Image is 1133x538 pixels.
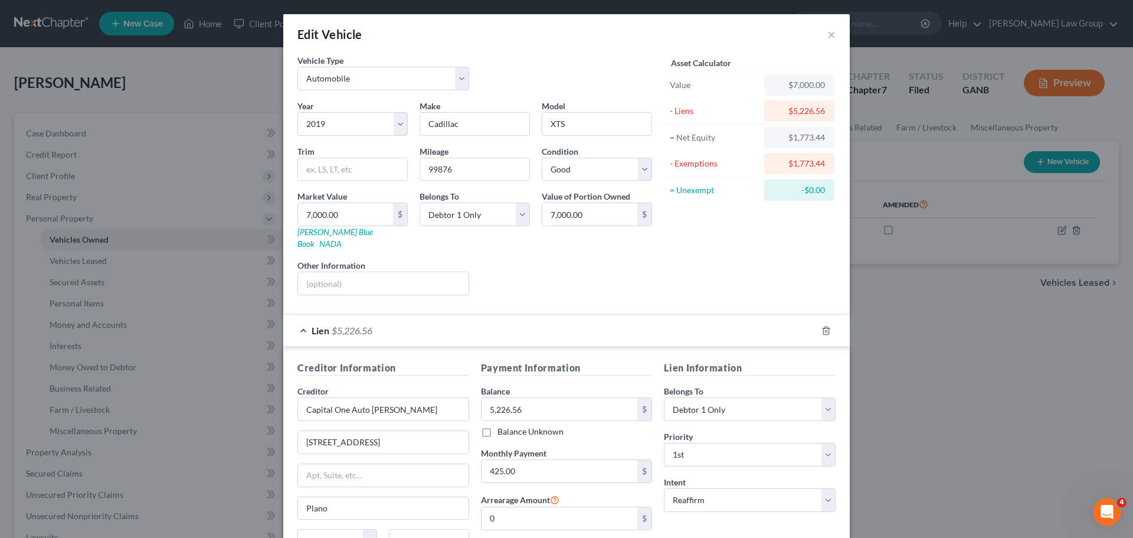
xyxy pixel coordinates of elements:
a: NADA [319,239,342,249]
div: - Liens [670,105,759,117]
label: Market Value [297,190,347,203]
h5: Payment Information [481,361,653,376]
div: - Exemptions [670,158,759,169]
input: 0.00 [482,507,638,530]
label: Vehicle Type [297,54,343,67]
input: 0.00 [482,460,638,482]
input: Search creditor by name... [297,397,469,421]
label: Mileage [420,145,448,158]
label: Model [542,100,565,112]
span: Make [420,101,440,111]
div: $ [637,507,651,530]
label: Value of Portion Owned [542,190,630,203]
input: Enter address... [298,431,469,454]
span: 4 [1117,498,1127,507]
div: $ [393,203,407,226]
h5: Creditor Information [297,361,469,376]
input: ex. Altima [542,113,651,135]
label: Balance Unknown [497,426,564,438]
a: [PERSON_NAME] Blue Book [297,227,373,249]
div: = Unexempt [670,184,759,196]
div: $ [637,203,651,226]
span: Belongs To [664,386,703,396]
input: 0.00 [482,398,638,420]
span: Creditor [297,386,329,396]
iframe: Intercom live chat [1093,498,1121,526]
div: Edit Vehicle [297,26,362,43]
label: Year [297,100,314,112]
input: ex. Nissan [420,113,529,135]
h5: Lien Information [664,361,836,376]
label: Condition [542,145,578,158]
span: Priority [664,432,693,442]
input: Apt, Suite, etc... [298,464,469,487]
label: Intent [664,476,686,488]
div: $7,000.00 [774,79,825,91]
span: Lien [312,325,329,336]
div: $5,226.56 [774,105,825,117]
input: 0.00 [542,203,637,226]
span: Belongs To [420,191,459,201]
div: $ [637,460,651,482]
div: = Net Equity [670,132,759,144]
input: -- [420,158,529,181]
div: Value [670,79,759,91]
label: Trim [297,145,315,158]
label: Balance [481,385,510,397]
div: $1,773.44 [774,158,825,169]
label: Arrearage Amount [481,493,559,507]
label: Asset Calculator [671,57,731,69]
span: $5,226.56 [332,325,372,336]
input: 0.00 [298,203,393,226]
input: ex. LS, LT, etc [298,158,407,181]
label: Monthly Payment [481,447,546,459]
div: -$0.00 [774,184,825,196]
label: Other Information [297,259,365,272]
button: × [827,27,836,41]
input: Enter city... [298,497,469,520]
input: (optional) [298,272,469,295]
div: $1,773.44 [774,132,825,144]
div: $ [637,398,651,420]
